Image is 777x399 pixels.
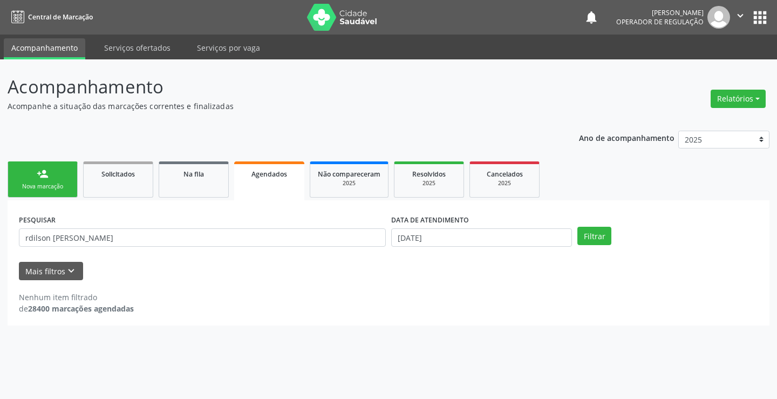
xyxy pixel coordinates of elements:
[402,179,456,187] div: 2025
[19,303,134,314] div: de
[318,170,380,179] span: Não compareceram
[65,265,77,277] i: keyboard_arrow_down
[19,292,134,303] div: Nenhum item filtrado
[584,10,599,25] button: notifications
[189,38,268,57] a: Serviços por vaga
[251,170,287,179] span: Agendados
[183,170,204,179] span: Na fila
[734,10,746,22] i: 
[707,6,730,29] img: img
[391,212,469,228] label: DATA DE ATENDIMENTO
[16,182,70,191] div: Nova marcação
[579,131,674,144] p: Ano de acompanhamento
[711,90,766,108] button: Relatórios
[751,8,769,27] button: apps
[101,170,135,179] span: Solicitados
[577,227,611,245] button: Filtrar
[28,303,134,314] strong: 28400 marcações agendadas
[97,38,178,57] a: Serviços ofertados
[391,228,572,247] input: Selecione um intervalo
[8,100,541,112] p: Acompanhe a situação das marcações correntes e finalizadas
[37,168,49,180] div: person_add
[478,179,531,187] div: 2025
[8,8,93,26] a: Central de Marcação
[412,170,446,179] span: Resolvidos
[19,262,83,281] button: Mais filtroskeyboard_arrow_down
[4,38,85,59] a: Acompanhamento
[616,17,704,26] span: Operador de regulação
[8,73,541,100] p: Acompanhamento
[730,6,751,29] button: 
[487,170,523,179] span: Cancelados
[616,8,704,17] div: [PERSON_NAME]
[318,179,380,187] div: 2025
[19,212,56,228] label: PESQUISAR
[28,12,93,22] span: Central de Marcação
[19,228,386,247] input: Nome, CNS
